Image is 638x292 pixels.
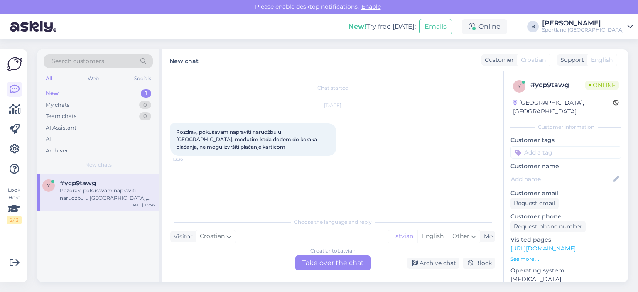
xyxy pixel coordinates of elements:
[85,161,112,169] span: New chats
[173,156,204,162] span: 13:36
[510,189,621,198] p: Customer email
[419,19,452,34] button: Emails
[139,112,151,120] div: 0
[510,236,621,244] p: Visited pages
[295,255,371,270] div: Take over the chat
[348,22,366,30] b: New!
[7,216,22,224] div: 2 / 3
[46,124,76,132] div: AI Assistant
[46,135,53,143] div: All
[542,20,624,27] div: [PERSON_NAME]
[511,174,612,184] input: Add name
[417,230,448,243] div: English
[139,101,151,109] div: 0
[44,73,54,84] div: All
[170,232,193,241] div: Visitor
[510,146,621,159] input: Add a tag
[591,56,613,64] span: English
[388,230,417,243] div: Latvian
[7,186,22,224] div: Look Here
[60,187,155,202] div: Pozdrav, pokušavam napraviti narudžbu u [GEOGRAPHIC_DATA], međutim kada dođem do koraka plaćanja,...
[542,20,633,33] a: [PERSON_NAME]Sportland [GEOGRAPHIC_DATA]
[170,102,495,109] div: [DATE]
[129,202,155,208] div: [DATE] 13:36
[510,266,621,275] p: Operating system
[176,129,318,150] span: Pozdrav, pokušavam napraviti narudžbu u [GEOGRAPHIC_DATA], međutim kada dođem do koraka plaćanja,...
[585,81,619,90] span: Online
[510,136,621,145] p: Customer tags
[557,56,584,64] div: Support
[510,162,621,171] p: Customer name
[452,232,469,240] span: Other
[510,275,621,284] p: [MEDICAL_DATA]
[60,179,96,187] span: #ycp9tawg
[310,247,356,255] div: Croatian to Latvian
[169,54,199,66] label: New chat
[462,19,507,34] div: Online
[47,182,50,189] span: y
[530,80,585,90] div: # ycp9tawg
[481,56,514,64] div: Customer
[46,112,76,120] div: Team chats
[513,98,613,116] div: [GEOGRAPHIC_DATA], [GEOGRAPHIC_DATA]
[542,27,624,33] div: Sportland [GEOGRAPHIC_DATA]
[7,56,22,72] img: Askly Logo
[518,83,521,89] span: y
[86,73,101,84] div: Web
[510,245,576,252] a: [URL][DOMAIN_NAME]
[52,57,104,66] span: Search customers
[46,101,69,109] div: My chats
[527,21,539,32] div: B
[200,232,225,241] span: Croatian
[510,221,586,232] div: Request phone number
[521,56,546,64] span: Croatian
[510,255,621,263] p: See more ...
[510,123,621,131] div: Customer information
[141,89,151,98] div: 1
[407,258,459,269] div: Archive chat
[133,73,153,84] div: Socials
[510,198,559,209] div: Request email
[170,218,495,226] div: Choose the language and reply
[170,84,495,92] div: Chat started
[510,212,621,221] p: Customer phone
[348,22,416,32] div: Try free [DATE]:
[46,147,70,155] div: Archived
[359,3,383,10] span: Enable
[463,258,495,269] div: Block
[46,89,59,98] div: New
[481,232,493,241] div: Me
